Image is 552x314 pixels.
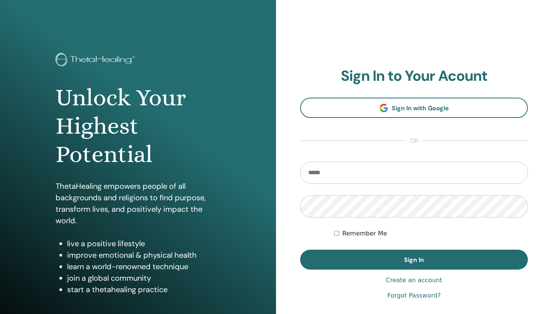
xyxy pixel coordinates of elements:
button: Sign In [300,250,528,270]
h1: Unlock Your Highest Potential [56,83,220,169]
h2: Sign In to Your Acount [300,67,528,85]
li: live a positive lifestyle [67,238,220,249]
span: or [406,136,422,146]
a: Forgot Password? [387,291,440,300]
div: Keep me authenticated indefinitely or until I manually logout [334,229,528,238]
label: Remember Me [342,229,387,238]
a: Create an account [386,276,442,285]
p: ThetaHealing empowers people of all backgrounds and religions to find purpose, transform lives, a... [56,180,220,226]
li: join a global community [67,272,220,284]
li: start a thetahealing practice [67,284,220,295]
span: Sign In with Google [392,104,449,112]
li: learn a world-renowned technique [67,261,220,272]
span: Sign In [404,256,424,264]
a: Sign In with Google [300,98,528,118]
li: improve emotional & physical health [67,249,220,261]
